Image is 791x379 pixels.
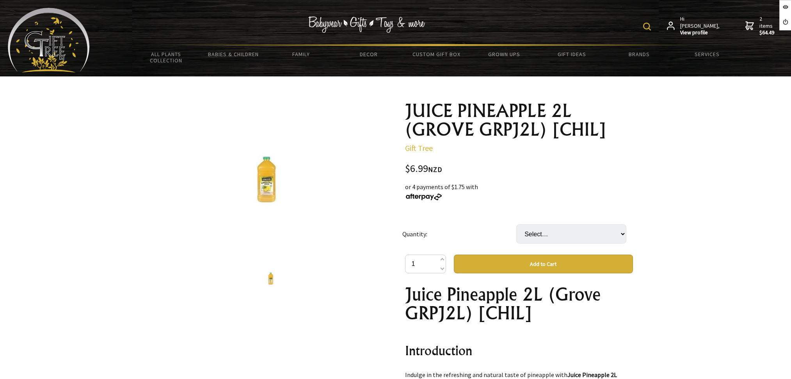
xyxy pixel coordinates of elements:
span: Hi [PERSON_NAME], [680,16,720,36]
h2: Introduction [405,341,633,360]
div: or 4 payments of $1.75 with [405,182,633,201]
a: Decor [335,46,402,62]
span: NZD [428,165,442,174]
a: Gift Tree [405,143,433,153]
a: Gift Ideas [538,46,605,62]
img: Afterpay [405,193,443,200]
button: Add to Cart [454,255,633,273]
a: Custom Gift Box [403,46,470,62]
img: JUICE PINEAPPLE 2L (GROVE GRPJ2L) [CHIL] [207,120,338,234]
a: Grown Ups [470,46,538,62]
a: Services [673,46,741,62]
a: Family [267,46,335,62]
img: product search [643,23,651,30]
h1: Juice Pineapple 2L (Grove GRPJ2L) [CHIL] [405,285,633,322]
strong: $64.49 [759,29,775,36]
a: Babies & Children [200,46,267,62]
a: All Plants Collection [132,46,200,69]
span: 2 items [759,15,775,36]
td: Quantity: [402,213,516,255]
a: Brands [606,46,673,62]
img: Babywear - Gifts - Toys & more [308,16,425,33]
a: Hi [PERSON_NAME],View profile [667,16,720,36]
strong: View profile [680,29,720,36]
a: 2 items$64.49 [745,16,775,36]
h1: JUICE PINEAPPLE 2L (GROVE GRPJ2L) [CHIL] [405,101,633,139]
img: Babyware - Gifts - Toys and more... [8,8,90,73]
div: $6.99 [405,164,633,174]
img: JUICE PINEAPPLE 2L (GROVE GRPJ2L) [CHIL] [255,263,290,293]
